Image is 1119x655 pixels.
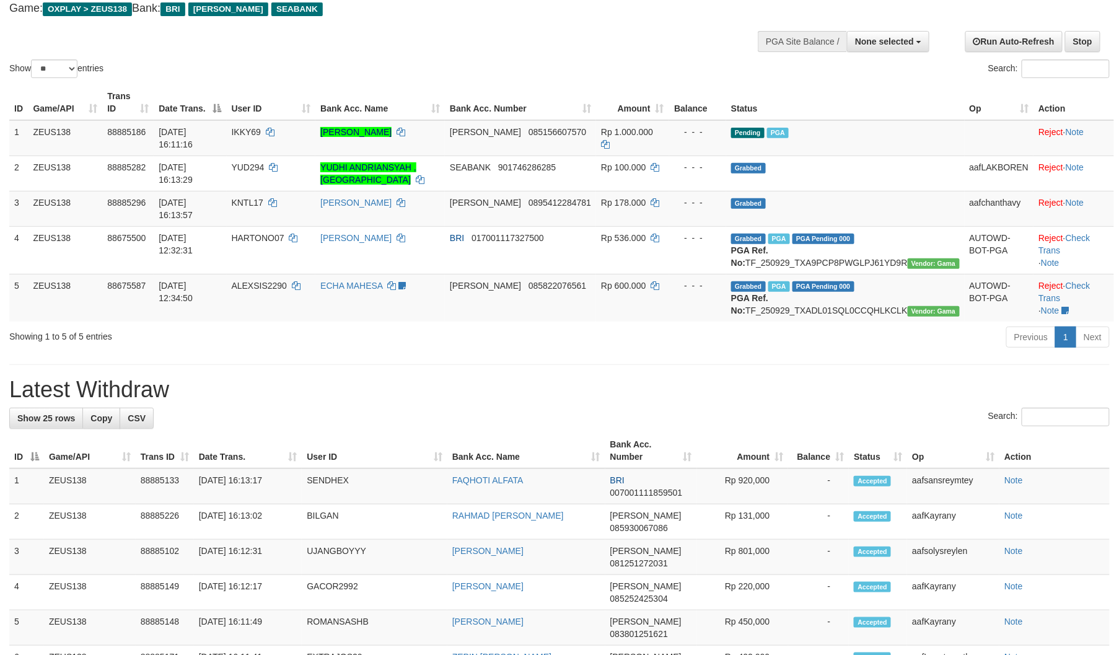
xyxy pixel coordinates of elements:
a: CSV [120,408,154,429]
label: Search: [988,408,1110,426]
td: BILGAN [302,504,447,540]
td: ZEUS138 [28,274,102,322]
td: aafsolysreylen [907,540,999,575]
td: - [788,575,849,610]
td: aafKayrany [907,504,999,540]
td: - [788,610,849,646]
a: Reject [1038,233,1063,243]
h1: Latest Withdraw [9,377,1110,402]
th: Bank Acc. Number: activate to sort column ascending [445,85,596,120]
span: Copy 085156607570 to clipboard [529,127,586,137]
div: Showing 1 to 5 of 5 entries [9,325,457,343]
button: None selected [847,31,929,52]
span: Pending [731,128,765,138]
span: Rp 100.000 [601,162,646,172]
td: 88885133 [136,468,194,504]
span: SEABANK [450,162,491,172]
td: ZEUS138 [28,226,102,274]
span: Copy 081251272031 to clipboard [610,558,668,568]
span: Show 25 rows [17,413,75,423]
th: Game/API: activate to sort column ascending [44,433,136,468]
div: - - - [674,161,721,174]
th: Bank Acc. Name: activate to sort column ascending [447,433,605,468]
span: Copy 085822076561 to clipboard [529,281,586,291]
a: Stop [1065,31,1100,52]
a: Note [1066,198,1084,208]
span: Grabbed [731,198,766,209]
span: Copy [90,413,112,423]
div: - - - [674,196,721,209]
span: [DATE] 16:13:57 [159,198,193,220]
span: CSV [128,413,146,423]
td: TF_250929_TXADL01SQL0CCQHLKCLK [726,274,965,322]
a: Next [1076,327,1110,348]
td: aafLAKBOREN [965,156,1034,191]
span: [PERSON_NAME] [450,281,521,291]
span: PGA Pending [792,281,854,292]
td: Rp 801,000 [697,540,789,575]
td: ZEUS138 [28,120,102,156]
td: ROMANSASHB [302,610,447,646]
td: GACOR2992 [302,575,447,610]
span: None selected [855,37,914,46]
a: [PERSON_NAME] [320,198,392,208]
a: Note [1004,581,1023,591]
th: Status: activate to sort column ascending [849,433,907,468]
td: aafsansreymtey [907,468,999,504]
a: Check Trans [1038,233,1090,255]
span: Accepted [854,582,891,592]
select: Showentries [31,59,77,78]
th: Date Trans.: activate to sort column descending [154,85,226,120]
div: PGA Site Balance / [758,31,847,52]
td: 3 [9,191,28,226]
span: Copy 901746286285 to clipboard [498,162,556,172]
span: Marked by aaftrukkakada [768,234,790,244]
a: [PERSON_NAME] [320,127,392,137]
td: aafKayrany [907,575,999,610]
span: Marked by aafpengsreynich [768,281,790,292]
td: 5 [9,274,28,322]
span: Copy 085930067086 to clipboard [610,523,668,533]
td: 88885226 [136,504,194,540]
td: ZEUS138 [44,610,136,646]
td: - [788,468,849,504]
span: 88885186 [107,127,146,137]
span: SEABANK [271,2,323,16]
span: Accepted [854,547,891,557]
span: Rp 600.000 [601,281,646,291]
td: [DATE] 16:13:17 [194,468,302,504]
a: Note [1066,127,1084,137]
td: 4 [9,575,44,610]
span: 88885296 [107,198,146,208]
th: Action [1033,85,1114,120]
a: Reject [1038,127,1063,137]
span: [PERSON_NAME] [450,198,521,208]
th: Bank Acc. Name: activate to sort column ascending [315,85,445,120]
span: HARTONO07 [232,233,284,243]
span: [PERSON_NAME] [188,2,268,16]
td: [DATE] 16:12:31 [194,540,302,575]
span: Rp 178.000 [601,198,646,208]
td: ZEUS138 [44,575,136,610]
input: Search: [1022,59,1110,78]
span: Copy 085252425304 to clipboard [610,594,668,604]
th: Trans ID: activate to sort column ascending [102,85,154,120]
span: [DATE] 12:32:31 [159,233,193,255]
span: Copy 0895412284781 to clipboard [529,198,591,208]
th: Op: activate to sort column ascending [907,433,999,468]
div: - - - [674,279,721,292]
a: Note [1004,546,1023,556]
h4: Game: Bank: [9,2,734,15]
span: [DATE] 16:11:16 [159,127,193,149]
th: Date Trans.: activate to sort column ascending [194,433,302,468]
a: Previous [1006,327,1056,348]
th: ID [9,85,28,120]
b: PGA Ref. No: [731,293,768,315]
a: Note [1004,511,1023,521]
span: YUD294 [232,162,265,172]
a: Check Trans [1038,281,1090,303]
td: ZEUS138 [44,540,136,575]
span: 88675587 [107,281,146,291]
span: 88675500 [107,233,146,243]
td: Rp 131,000 [697,504,789,540]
